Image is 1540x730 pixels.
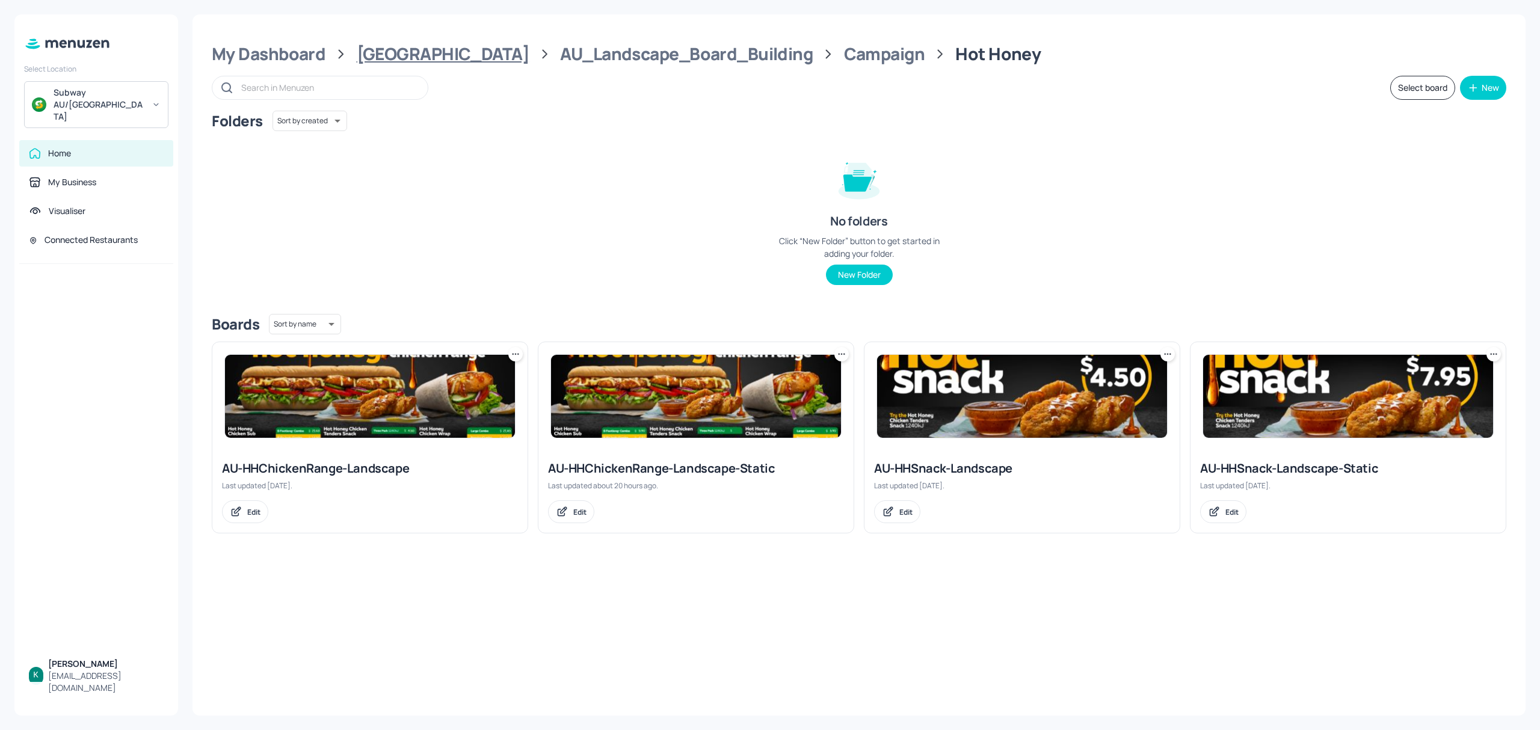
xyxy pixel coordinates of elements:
[212,43,325,65] div: My Dashboard
[48,670,164,694] div: [EMAIL_ADDRESS][DOMAIN_NAME]
[269,312,341,336] div: Sort by name
[241,79,416,96] input: Search in Menuzen
[357,43,529,65] div: [GEOGRAPHIC_DATA]
[874,460,1170,477] div: AU-HHSnack-Landscape
[48,176,96,188] div: My Business
[826,265,893,285] button: New Folder
[222,460,518,477] div: AU-HHChickenRange-Landscape
[1390,76,1455,100] button: Select board
[32,97,46,112] img: avatar
[829,148,889,208] img: folder-empty
[548,460,844,477] div: AU-HHChickenRange-Landscape-Static
[1225,507,1239,517] div: Edit
[45,234,138,246] div: Connected Restaurants
[1200,480,1496,491] div: Last updated [DATE].
[560,43,813,65] div: AU_Landscape_Board_Building
[1200,460,1496,477] div: AU-HHSnack-Landscape-Static
[1460,76,1506,100] button: New
[24,64,168,74] div: Select Location
[830,213,887,230] div: No folders
[222,480,518,491] div: Last updated [DATE].
[247,507,260,517] div: Edit
[1203,355,1493,438] img: 2025-10-08-17598933082321sc3bp4399k.jpeg
[29,667,43,681] img: ACg8ocKBIlbXoTTzaZ8RZ_0B6YnoiWvEjOPx6MQW7xFGuDwnGH3hbQ=s96-c
[48,658,164,670] div: [PERSON_NAME]
[844,43,925,65] div: Campaign
[877,355,1167,438] img: 2025-10-02-1759366971717cqy0iical1.jpeg
[273,109,347,133] div: Sort by created
[49,205,85,217] div: Visualiser
[551,355,841,438] img: 2025-10-13-1760333991342hxcp8yx6934.jpeg
[573,507,587,517] div: Edit
[548,480,844,491] div: Last updated about 20 hours ago.
[212,314,259,334] div: Boards
[54,87,144,123] div: Subway AU/[GEOGRAPHIC_DATA]
[212,111,263,130] div: Folders
[874,480,1170,491] div: Last updated [DATE].
[48,147,71,159] div: Home
[899,507,913,517] div: Edit
[769,235,949,260] div: Click “New Folder” button to get started in adding your folder.
[1482,84,1499,92] div: New
[225,355,515,438] img: 2025-10-01-1759282434816ow6pwvfvakh.jpeg
[955,43,1041,65] div: Hot Honey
